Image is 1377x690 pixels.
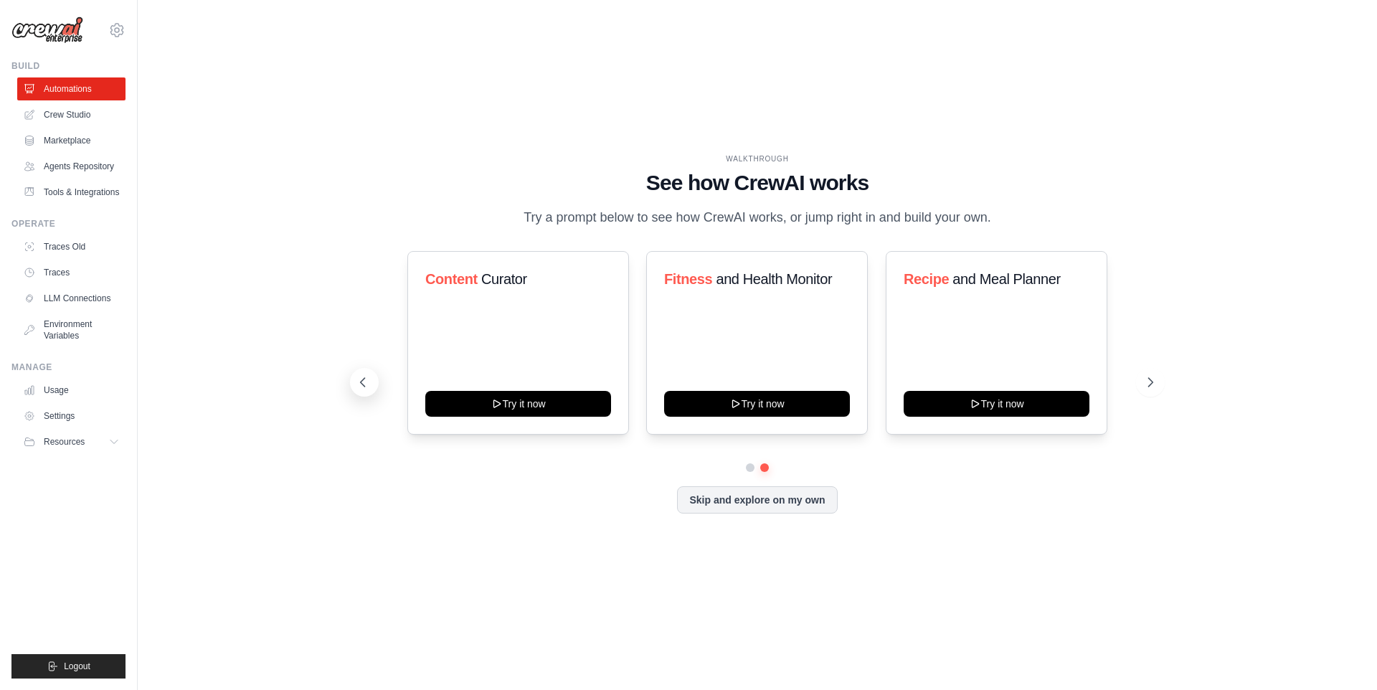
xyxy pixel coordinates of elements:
[425,271,478,287] span: Content
[17,129,126,152] a: Marketplace
[481,271,527,287] span: Curator
[904,391,1089,417] button: Try it now
[664,391,850,417] button: Try it now
[664,271,712,287] span: Fitness
[11,218,126,230] div: Operate
[17,405,126,427] a: Settings
[17,261,126,284] a: Traces
[11,654,126,679] button: Logout
[17,155,126,178] a: Agents Repository
[17,103,126,126] a: Crew Studio
[64,661,90,672] span: Logout
[904,271,949,287] span: Recipe
[516,207,998,228] p: Try a prompt below to see how CrewAI works, or jump right in and build your own.
[44,436,85,448] span: Resources
[17,430,126,453] button: Resources
[361,153,1153,164] div: WALKTHROUGH
[361,170,1153,196] h1: See how CrewAI works
[677,486,837,514] button: Skip and explore on my own
[952,271,1060,287] span: and Meal Planner
[11,60,126,72] div: Build
[425,391,611,417] button: Try it now
[1305,621,1377,690] iframe: Chat Widget
[17,235,126,258] a: Traces Old
[11,16,83,44] img: Logo
[17,181,126,204] a: Tools & Integrations
[716,271,833,287] span: and Health Monitor
[11,361,126,373] div: Manage
[17,77,126,100] a: Automations
[17,379,126,402] a: Usage
[17,287,126,310] a: LLM Connections
[17,313,126,347] a: Environment Variables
